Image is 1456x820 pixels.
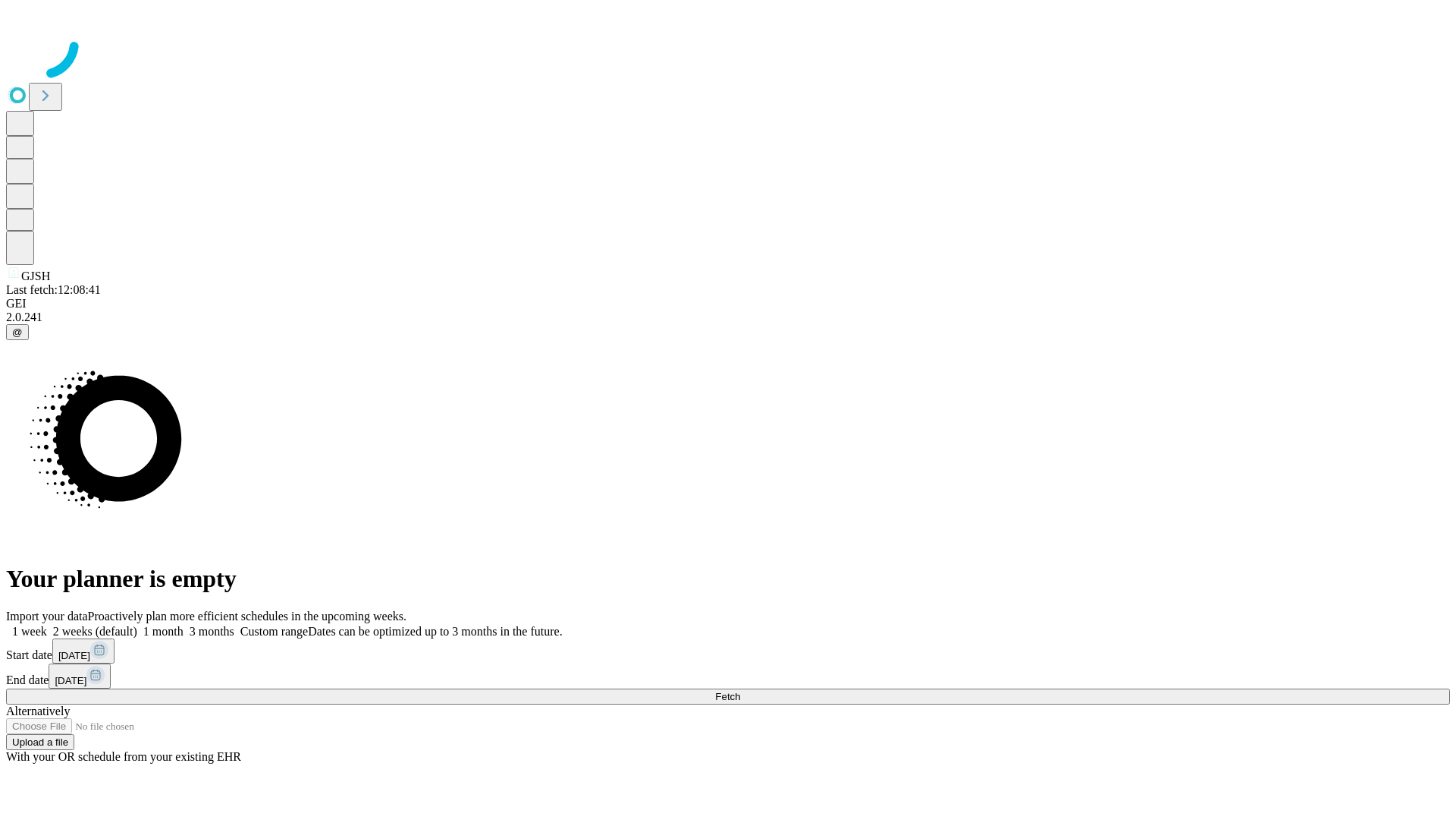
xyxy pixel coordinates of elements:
[6,565,1450,593] h1: Your planner is empty
[308,625,562,638] span: Dates can be optimized up to 3 months in the future.
[6,750,241,763] span: With your OR schedule from your existing EHR
[190,625,234,638] span: 3 months
[240,625,308,638] span: Custom range
[6,734,74,750] button: Upload a file
[58,650,90,661] span: [DATE]
[6,689,1450,705] button: Fetch
[53,625,137,638] span: 2 weeks (default)
[143,625,184,638] span: 1 month
[6,639,1450,664] div: Start date
[6,664,1450,689] div: End date
[88,610,406,623] span: Proactively plan more efficient schedules in the upcoming weeks.
[52,639,115,664] button: [DATE]
[12,625,47,638] span: 1 week
[6,283,101,296] span: Last fetch: 12:08:41
[715,691,740,702] span: Fetch
[6,311,1450,324] div: 2.0.241
[21,270,50,282] span: GJSH
[12,326,23,338] span: @
[6,324,29,340] button: @
[55,675,86,686] span: [DATE]
[6,297,1450,311] div: GEI
[49,664,111,689] button: [DATE]
[6,610,88,623] span: Import your data
[6,705,70,717] span: Alternatively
